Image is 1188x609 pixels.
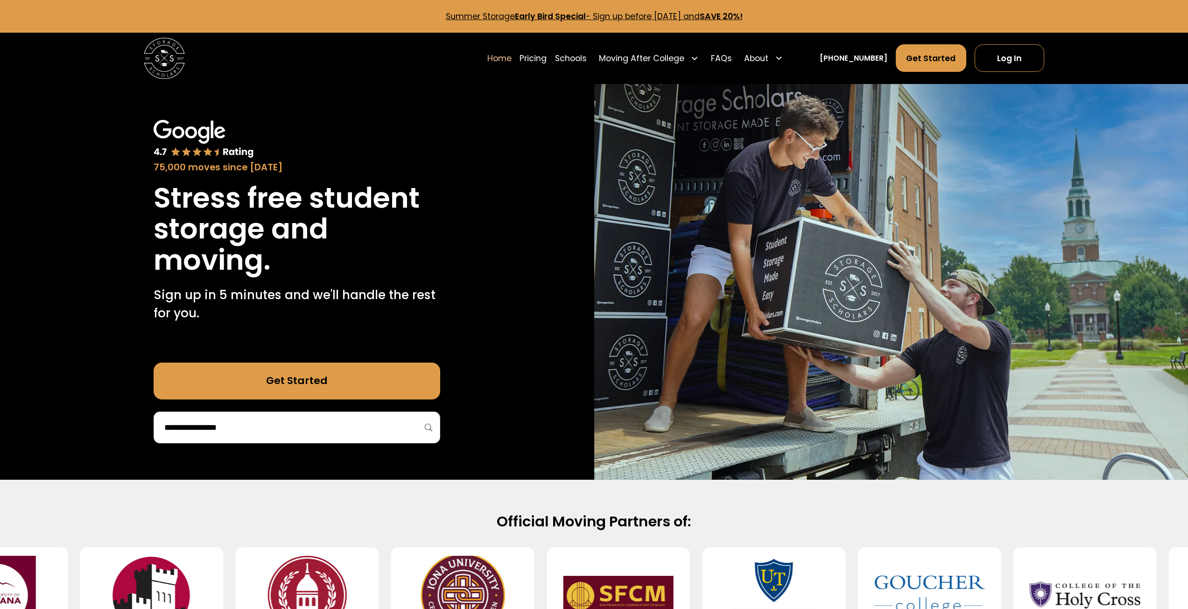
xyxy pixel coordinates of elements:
[740,44,787,72] div: About
[487,44,512,72] a: Home
[144,38,185,79] img: Storage Scholars main logo
[520,44,547,72] a: Pricing
[154,120,254,158] img: Google 4.7 star rating
[144,38,185,79] a: home
[446,11,743,22] a: Summer StorageEarly Bird Special- Sign up before [DATE] andSAVE 20%!
[154,363,440,399] a: Get Started
[154,161,440,175] div: 75,000 moves since [DATE]
[515,11,586,22] strong: Early Bird Special
[154,182,440,275] h1: Stress free student storage and moving.
[896,44,967,72] a: Get Started
[555,44,587,72] a: Schools
[700,11,743,22] strong: SAVE 20%!
[599,52,684,64] div: Moving After College
[744,52,768,64] div: About
[595,44,703,72] div: Moving After College
[820,53,887,63] a: [PHONE_NUMBER]
[975,44,1044,72] a: Log In
[154,286,440,322] p: Sign up in 5 minutes and we'll handle the rest for you.
[711,44,732,72] a: FAQs
[267,512,921,531] h2: Official Moving Partners of:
